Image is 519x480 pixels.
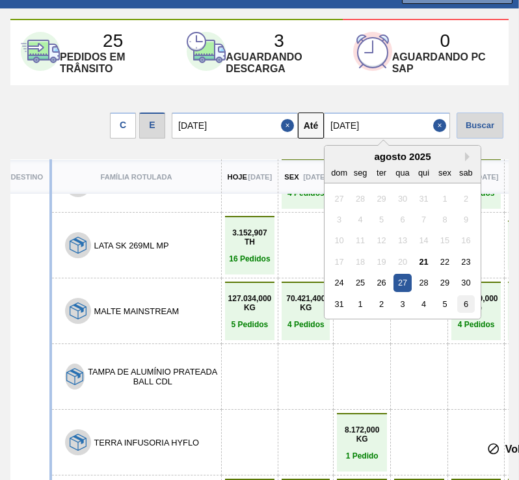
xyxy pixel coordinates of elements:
p: [DATE] [248,173,272,181]
p: Aguardando PC SAP [392,51,498,75]
div: ter [373,164,390,181]
div: Not available domingo, 17 de agosto de 2025 [330,253,348,271]
p: 3.152,907 TH [228,228,272,247]
div: Choose quinta-feira, 28 de agosto de 2025 [415,274,432,291]
div: Visão data de Coleta [110,109,136,139]
p: 5 Pedidos [228,320,272,329]
div: C [110,113,136,139]
div: Choose sábado, 6 de setembro de 2025 [457,295,475,313]
div: Choose sexta-feira, 29 de agosto de 2025 [436,274,453,291]
div: Not available domingo, 27 de julho de 2025 [330,190,348,207]
div: Choose sexta-feira, 22 de agosto de 2025 [436,253,453,271]
div: Not available terça-feira, 19 de agosto de 2025 [373,253,390,271]
div: Not available segunda-feira, 18 de agosto de 2025 [352,253,369,271]
div: Not available sábado, 9 de agosto de 2025 [457,211,475,228]
div: Not available segunda-feira, 4 de agosto de 2025 [352,211,369,228]
div: Buscar [457,113,503,139]
p: Sex [284,173,299,181]
div: month 2025-08 [328,188,476,315]
a: 70.421,400 KG4 Pedidos [285,294,326,329]
p: [DATE] [303,173,327,181]
p: 127.034,000 KG [228,294,272,312]
input: dd/mm/yyyy [324,113,450,139]
div: Not available domingo, 3 de agosto de 2025 [330,211,348,228]
div: E [139,113,165,139]
p: 3 [274,31,284,51]
img: first-card-icon [21,32,60,71]
div: Not available sexta-feira, 15 de agosto de 2025 [436,232,453,249]
div: Choose quarta-feira, 27 de agosto de 2025 [393,274,411,291]
a: 127.034,000 KG5 Pedidos [228,294,272,329]
div: Not available quarta-feira, 13 de agosto de 2025 [393,232,411,249]
div: Choose sábado, 23 de agosto de 2025 [457,253,475,271]
div: Not available quinta-feira, 14 de agosto de 2025 [415,232,432,249]
div: Choose domingo, 24 de agosto de 2025 [330,274,348,291]
div: Choose quarta-feira, 3 de setembro de 2025 [393,295,411,313]
p: 1 Pedido [340,451,384,460]
div: Not available quinta-feira, 7 de agosto de 2025 [415,211,432,228]
div: Choose domingo, 31 de agosto de 2025 [330,295,348,313]
div: dom [330,164,348,181]
a: 8.172,000 KG1 Pedido [340,425,384,460]
div: Choose sexta-feira, 5 de setembro de 2025 [436,295,453,313]
div: Choose terça-feira, 26 de agosto de 2025 [373,274,390,291]
p: 25 [103,31,123,51]
p: 4 Pedidos [285,320,326,329]
div: Choose quinta-feira, 21 de agosto de 2025 [415,253,432,271]
input: dd/mm/yyyy [172,113,298,139]
img: 7hKVVNeldsGH5KwE07rPnOGsQy+SHCf9ftlnweef0E1el2YcIeEt5yaNqj+jPq4oMsVpG1vCxiwYEd4SvddTlxqBvEWZPhf52... [70,434,86,451]
button: Até [298,113,324,139]
button: TERRA INFUSORIA HYFLO [94,438,199,447]
div: Visão Data de Entrega [139,109,165,139]
div: sex [436,164,453,181]
button: Close [281,113,298,139]
button: MALTE MAINSTREAM [94,306,180,316]
button: Close [433,113,450,139]
div: Not available quarta-feira, 6 de agosto de 2025 [393,211,411,228]
div: Not available sexta-feira, 8 de agosto de 2025 [436,211,453,228]
div: Not available quinta-feira, 31 de julho de 2025 [415,190,432,207]
div: Not available sábado, 16 de agosto de 2025 [457,232,475,249]
p: 70.421,400 KG [285,294,326,312]
div: qui [415,164,432,181]
a: 3.152,907 TH16 Pedidos [228,228,272,263]
div: Choose quinta-feira, 4 de setembro de 2025 [415,295,432,313]
div: Not available sexta-feira, 1 de agosto de 2025 [436,190,453,207]
div: Choose segunda-feira, 25 de agosto de 2025 [352,274,369,291]
p: 8.172,000 KG [340,425,384,444]
img: third-card-icon [353,32,392,71]
p: Pedidos em trânsito [60,51,166,75]
p: 4 Pedidos [455,320,498,329]
button: Next Month [465,152,474,161]
div: Choose segunda-feira, 1 de setembro de 2025 [352,295,369,313]
div: Choose sábado, 30 de agosto de 2025 [457,274,475,291]
div: Not available terça-feira, 12 de agosto de 2025 [373,232,390,249]
p: Hoje [228,173,247,181]
th: Família Rotulada [51,159,222,194]
img: 7hKVVNeldsGH5KwE07rPnOGsQy+SHCf9ftlnweef0E1el2YcIeEt5yaNqj+jPq4oMsVpG1vCxiwYEd4SvddTlxqBvEWZPhf52... [70,237,86,254]
div: Not available segunda-feira, 28 de julho de 2025 [352,190,369,207]
div: Not available quarta-feira, 30 de julho de 2025 [393,190,411,207]
p: 0 [440,31,451,51]
img: 7hKVVNeldsGH5KwE07rPnOGsQy+SHCf9ftlnweef0E1el2YcIeEt5yaNqj+jPq4oMsVpG1vCxiwYEd4SvddTlxqBvEWZPhf52... [66,368,83,385]
div: Not available segunda-feira, 11 de agosto de 2025 [352,232,369,249]
div: seg [352,164,369,181]
img: 7hKVVNeldsGH5KwE07rPnOGsQy+SHCf9ftlnweef0E1el2YcIeEt5yaNqj+jPq4oMsVpG1vCxiwYEd4SvddTlxqBvEWZPhf52... [70,302,86,319]
th: Destino [4,159,51,194]
p: Aguardando descarga [226,51,332,75]
img: second-card-icon [187,32,226,71]
div: agosto 2025 [325,151,481,162]
div: Choose terça-feira, 2 de setembro de 2025 [373,295,390,313]
div: Not available domingo, 10 de agosto de 2025 [330,232,348,249]
button: LATA SK 269ML MP [94,241,169,250]
p: [DATE] [474,173,498,181]
div: sab [457,164,475,181]
div: Not available terça-feira, 5 de agosto de 2025 [373,211,390,228]
div: Not available sábado, 2 de agosto de 2025 [457,190,475,207]
button: TAMPA DE ALUMÍNIO PRATEADA BALL CDL [88,367,218,386]
div: qua [393,164,411,181]
div: Not available terça-feira, 29 de julho de 2025 [373,190,390,207]
div: Not available quarta-feira, 20 de agosto de 2025 [393,253,411,271]
p: 16 Pedidos [228,254,272,263]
